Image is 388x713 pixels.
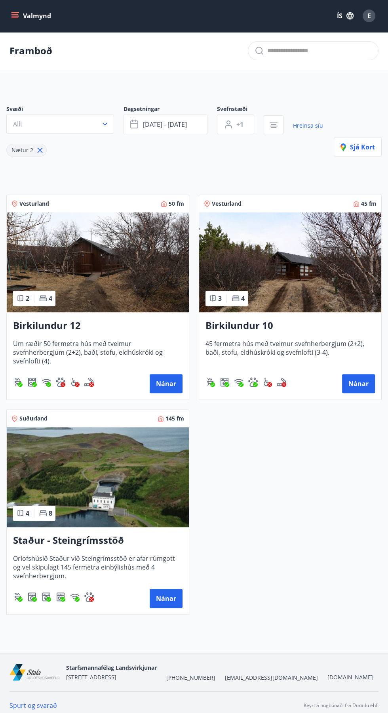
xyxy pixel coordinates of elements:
img: Paella dish [7,427,189,527]
h3: Birkilundur 10 [205,319,375,333]
div: Þráðlaust net [70,592,80,602]
span: [PHONE_NUMBER] [166,674,215,682]
span: Vesturland [212,200,242,208]
div: Uppþvottavél [27,377,37,387]
h3: Staður - Steingrímsstöð [13,533,183,548]
div: Aðgengi fyrir hjólastól [70,377,80,387]
img: QNIUl6Cv9L9rHgMXwuzGLuiJOj7RKqxk9mBFPqjq.svg [84,377,94,387]
span: [STREET_ADDRESS] [66,673,116,681]
span: 45 fermetra hús með tveimur svefnherbergjum (2+2), baði, stofu, eldhúskróki og svefnlofti (3-4). [205,339,375,365]
div: Þvottavél [42,592,51,602]
div: Reykingar / Vape [277,377,286,387]
span: 4 [49,294,52,303]
button: [DATE] - [DATE] [124,115,207,134]
img: ZXjrS3QKesehq6nQAPjaRuRTI364z8ohTALB4wBr.svg [205,377,215,387]
button: menu [10,9,54,23]
div: Nætur 2 [6,144,47,157]
span: [DATE] - [DATE] [143,120,187,129]
span: 4 [26,509,29,518]
div: Þurrkari [27,592,37,602]
button: Allt [6,115,114,134]
img: pxcaIm5dSOV3FS4whs1soiYWTwFQvksT25a9J10C.svg [56,377,65,387]
span: Nætur 2 [11,146,33,154]
img: pxcaIm5dSOV3FS4whs1soiYWTwFQvksT25a9J10C.svg [248,377,258,387]
div: Þvottavél [220,377,229,387]
img: Dl16BY4EX9PAW649lg1C3oBuIaAsR6QVDQBO2cTm.svg [220,377,229,387]
p: Framboð [10,44,52,57]
div: Gæludýr [56,377,65,387]
div: Gæludýr [248,377,258,387]
img: 7hj2GulIrg6h11dFIpsIzg8Ak2vZaScVwTihwv8g.svg [27,377,37,387]
div: Uppþvottavél [56,592,65,602]
button: E [359,6,378,25]
span: 50 fm [169,200,184,208]
img: ZXjrS3QKesehq6nQAPjaRuRTI364z8ohTALB4wBr.svg [13,592,23,602]
img: 8IYIKVZQyRlUC6HQIIUSdjpPGRncJsz2RzLgWvp4.svg [262,377,272,387]
span: Vesturland [19,200,49,208]
img: hddCLTAnxqFUMr1fxmbGG8zWilo2syolR0f9UjPn.svg [27,592,37,602]
span: +1 [236,120,243,129]
img: Paella dish [199,212,381,312]
span: 8 [49,509,52,518]
button: Nánar [150,589,183,608]
div: Gasgrill [205,377,215,387]
div: Gasgrill [13,377,23,387]
img: mEl60ZlWq2dfEsT9wIdje1duLb4bJloCzzh6OZwP.png [10,664,60,681]
span: Um ræðir 50 fermetra hús með tveimur svefnherbergjum (2+2), baði, stofu, eldhúskróki og svefnloft... [13,339,183,365]
a: Spurt og svarað [10,701,57,710]
span: Starfsmannafélag Landsvirkjunar [66,664,157,671]
button: +1 [217,115,254,134]
img: ZXjrS3QKesehq6nQAPjaRuRTI364z8ohTALB4wBr.svg [13,377,23,387]
span: Orlofshúsið Staður við Steingrímsstöð er afar rúmgott og vel skipulagt 145 fermetra einbýlishús m... [13,554,183,580]
a: Hreinsa síu [293,117,323,134]
span: Svefnstæði [217,105,264,115]
span: Sjá kort [340,143,375,151]
span: Dagsetningar [124,105,217,115]
img: pxcaIm5dSOV3FS4whs1soiYWTwFQvksT25a9J10C.svg [84,592,94,602]
span: Allt [13,120,23,128]
button: ÍS [333,9,358,23]
span: 3 [218,294,222,303]
button: Sjá kort [334,138,382,157]
div: Þráðlaust net [42,377,51,387]
div: Reykingar / Vape [84,377,94,387]
button: Nánar [150,374,183,393]
div: Gasgrill [13,592,23,602]
span: 145 fm [165,415,184,422]
div: Þráðlaust net [234,377,243,387]
button: Nánar [342,374,375,393]
span: 2 [26,294,29,303]
div: Gæludýr [84,592,94,602]
span: Suðurland [19,415,48,422]
p: Keyrt á hugbúnaði frá Dorado ehf. [304,702,378,709]
span: [EMAIL_ADDRESS][DOMAIN_NAME] [225,674,318,682]
img: HJRyFFsYp6qjeUYhR4dAD8CaCEsnIFYZ05miwXoh.svg [234,377,243,387]
h3: Birkilundur 12 [13,319,183,333]
img: Dl16BY4EX9PAW649lg1C3oBuIaAsR6QVDQBO2cTm.svg [42,592,51,602]
img: HJRyFFsYp6qjeUYhR4dAD8CaCEsnIFYZ05miwXoh.svg [42,377,51,387]
div: Aðgengi fyrir hjólastól [262,377,272,387]
a: [DOMAIN_NAME] [327,673,373,681]
img: HJRyFFsYp6qjeUYhR4dAD8CaCEsnIFYZ05miwXoh.svg [70,592,80,602]
img: 7hj2GulIrg6h11dFIpsIzg8Ak2vZaScVwTihwv8g.svg [56,592,65,602]
span: E [367,11,371,20]
img: Paella dish [7,212,189,312]
span: 4 [241,294,245,303]
img: QNIUl6Cv9L9rHgMXwuzGLuiJOj7RKqxk9mBFPqjq.svg [277,377,286,387]
img: 8IYIKVZQyRlUC6HQIIUSdjpPGRncJsz2RzLgWvp4.svg [70,377,80,387]
span: Svæði [6,105,124,115]
span: 45 fm [361,200,377,208]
